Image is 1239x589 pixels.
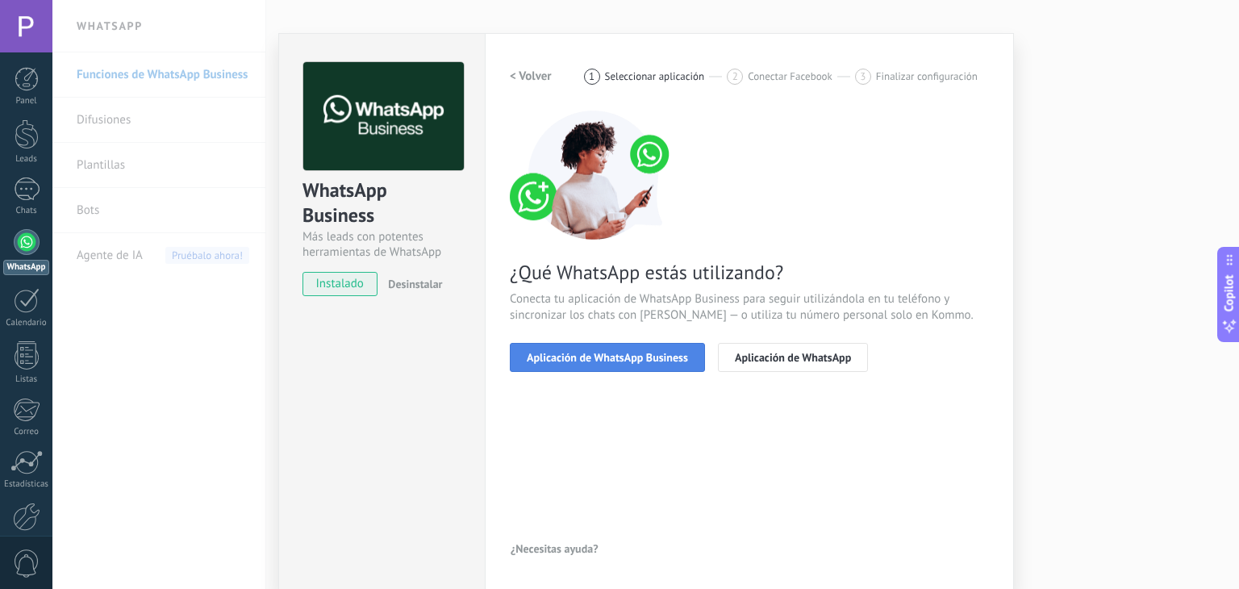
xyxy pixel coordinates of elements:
div: Leads [3,154,50,165]
span: Aplicación de WhatsApp Business [527,352,688,363]
span: Finalizar configuración [876,70,978,82]
button: Aplicación de WhatsApp Business [510,343,705,372]
div: WhatsApp Business [302,178,461,229]
span: ¿Necesitas ayuda? [511,543,599,554]
div: WhatsApp [3,260,49,275]
img: logo_main.png [303,62,464,171]
div: Panel [3,96,50,107]
span: instalado [303,272,377,296]
span: 3 [860,69,866,83]
span: Aplicación de WhatsApp [735,352,851,363]
div: Correo [3,427,50,437]
span: Desinstalar [388,277,442,291]
span: Copilot [1221,275,1237,312]
span: 2 [732,69,738,83]
div: Listas [3,374,50,385]
span: ¿Qué WhatsApp estás utilizando? [510,260,989,285]
button: Desinstalar [382,272,442,296]
button: ¿Necesitas ayuda? [510,537,599,561]
span: Seleccionar aplicación [605,70,705,82]
span: 1 [589,69,594,83]
div: Calendario [3,318,50,328]
h2: < Volver [510,69,552,84]
div: Estadísticas [3,479,50,490]
span: Conecta tu aplicación de WhatsApp Business para seguir utilizándola en tu teléfono y sincronizar ... [510,291,989,324]
button: < Volver [510,62,552,91]
div: Más leads con potentes herramientas de WhatsApp [302,229,461,260]
div: Chats [3,206,50,216]
button: Aplicación de WhatsApp [718,343,868,372]
span: Conectar Facebook [748,70,832,82]
img: connect number [510,111,679,240]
